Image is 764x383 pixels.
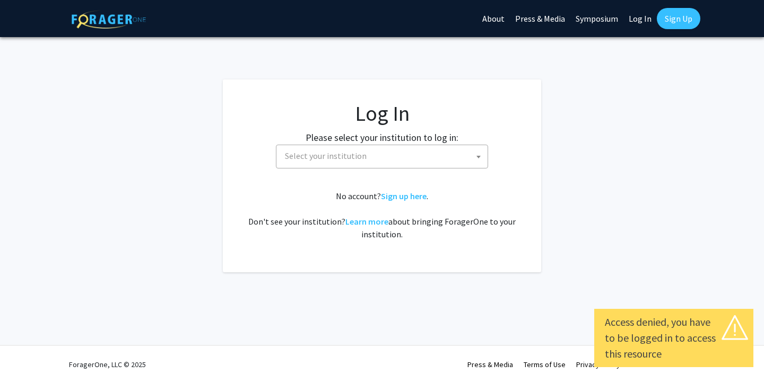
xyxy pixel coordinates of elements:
[467,360,513,369] a: Press & Media
[285,150,367,161] span: Select your institution
[576,360,620,369] a: Privacy Policy
[244,101,520,126] h1: Log In
[524,360,566,369] a: Terms of Use
[345,216,388,227] a: Learn more about bringing ForagerOne to your institution
[306,130,458,145] label: Please select your institution to log in:
[244,190,520,241] div: No account? . Don't see your institution? about bringing ForagerOne to your institution.
[69,346,146,383] div: ForagerOne, LLC © 2025
[72,10,146,29] img: ForagerOne Logo
[381,191,427,201] a: Sign up here
[605,314,743,362] div: Access denied, you have to be logged in to access this resource
[281,145,488,167] span: Select your institution
[276,145,488,168] span: Select your institution
[657,8,700,29] a: Sign Up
